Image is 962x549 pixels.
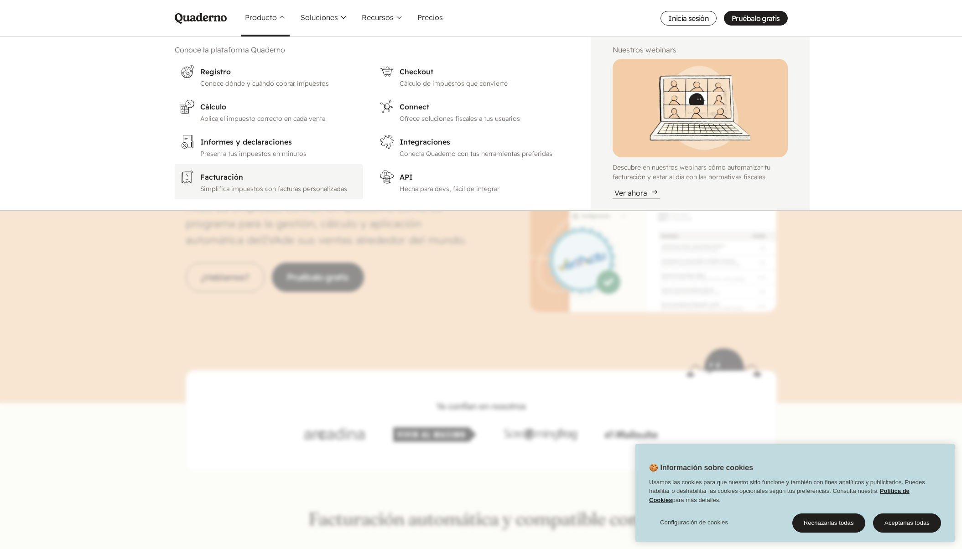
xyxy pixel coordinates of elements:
h3: Facturación [200,171,358,182]
p: Simplifica impuestos con facturas personalizadas [200,184,358,194]
div: Ver ahora [613,187,660,199]
h2: 🍪 Información sobre cookies [635,462,753,478]
a: Illustration of Qoodle giving a webinarDescubre en nuestros webinars cómo automatizar tu facturac... [613,59,788,199]
button: Aceptarlas todas [873,513,941,533]
p: Conoce dónde y cuándo cobrar impuestos [200,79,358,88]
a: Pruébalo gratis [724,11,787,26]
h3: API [400,171,563,182]
h3: Connect [400,101,563,112]
div: Cookie banner [635,444,955,542]
h2: Conoce la plataforma Quaderno [175,44,569,55]
p: Aplica el impuesto correcto en cada venta [200,114,358,124]
p: Cálculo de impuestos que convierte [400,79,563,88]
p: Descubre en nuestros webinars cómo automatizar tu facturación y estar al día con las normativas f... [613,163,788,182]
p: Hecha para devs, fácil de integrar [400,184,563,194]
button: Configuración de cookies [649,513,739,532]
p: Conecta Quaderno con tus herramientas preferidas [400,149,563,159]
h3: Integraciones [400,136,563,147]
a: CálculoAplica el impuesto correcto en cada venta [175,94,364,129]
h2: Nuestros webinars [613,44,788,55]
h3: Informes y declaraciones [200,136,358,147]
p: Ofrece soluciones fiscales a tus usuarios [400,114,563,124]
h3: Registro [200,66,358,77]
h3: Checkout [400,66,563,77]
a: RegistroConoce dónde y cuándo cobrar impuestos [175,59,364,94]
a: ConnectOfrece soluciones fiscales a tus usuarios [374,94,569,129]
a: Informes y declaracionesPresenta tus impuestos en minutos [175,129,364,164]
img: Illustration of Qoodle giving a webinar [613,59,788,157]
p: Presenta tus impuestos en minutos [200,149,358,159]
a: APIHecha para devs, fácil de integrar [374,164,569,199]
div: Usamos las cookies para que nuestro sitio funcione y también con fines analíticos y publicitarios... [635,478,955,509]
button: Rechazarlas todas [792,513,865,533]
div: 🍪 Información sobre cookies [635,444,955,542]
a: IntegracionesConecta Quaderno con tus herramientas preferidas [374,129,569,164]
h3: Cálculo [200,101,358,112]
a: FacturaciónSimplifica impuestos con facturas personalizadas [175,164,364,199]
a: Política de Cookies [649,487,910,503]
a: Inicia sesión [660,11,717,26]
a: CheckoutCálculo de impuestos que convierte [374,59,569,94]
